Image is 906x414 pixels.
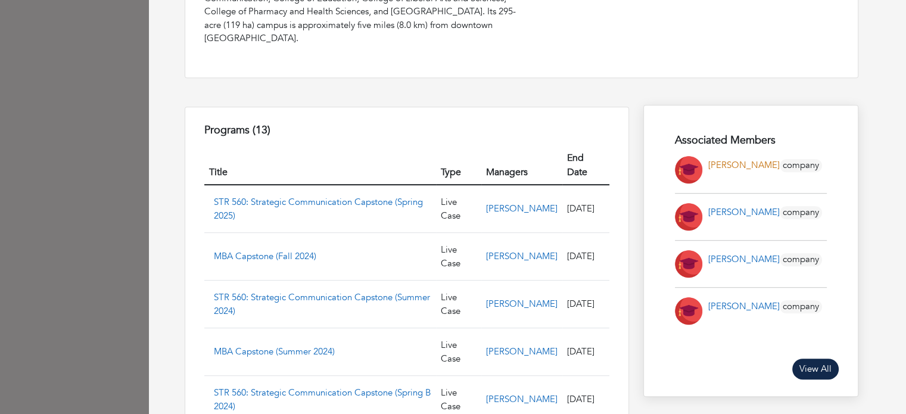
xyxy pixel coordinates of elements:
[562,281,609,328] td: [DATE]
[708,159,780,171] a: [PERSON_NAME]
[436,185,481,233] td: Live Case
[780,253,822,266] span: company
[675,203,702,231] img: Student-Icon-6b6867cbad302adf8029cb3ecf392088beec6a544309a027beb5b4b4576828a8.png
[792,359,839,379] a: View All
[481,146,562,185] th: Managers
[562,233,609,281] td: [DATE]
[214,250,316,262] a: MBA Capstone (Fall 2024)
[562,328,609,376] td: [DATE]
[214,291,430,317] a: STR 560: Strategic Communication Capstone (Summer 2024)
[675,250,702,278] img: Student-Icon-6b6867cbad302adf8029cb3ecf392088beec6a544309a027beb5b4b4576828a8.png
[675,297,702,325] img: Student-Icon-6b6867cbad302adf8029cb3ecf392088beec6a544309a027beb5b4b4576828a8.png
[486,203,558,214] a: [PERSON_NAME]
[436,281,481,328] td: Live Case
[708,206,780,218] a: [PERSON_NAME]
[780,159,822,172] span: company
[486,393,558,405] a: [PERSON_NAME]
[675,134,827,147] h4: Associated Members
[486,345,558,357] a: [PERSON_NAME]
[562,146,609,185] th: End Date
[708,253,780,265] a: [PERSON_NAME]
[214,196,423,222] a: STR 560: Strategic Communication Capstone (Spring 2025)
[204,146,436,185] th: Title
[486,298,558,310] a: [PERSON_NAME]
[780,300,822,313] span: company
[214,345,335,357] a: MBA Capstone (Summer 2024)
[214,387,431,412] a: STR 560: Strategic Communication Capstone (Spring B 2024)
[204,124,609,137] h4: Programs (13)
[675,156,702,183] img: Student-Icon-6b6867cbad302adf8029cb3ecf392088beec6a544309a027beb5b4b4576828a8.png
[780,206,822,219] span: company
[486,250,558,262] a: [PERSON_NAME]
[708,300,780,312] a: [PERSON_NAME]
[436,146,481,185] th: Type
[436,233,481,281] td: Live Case
[562,185,609,233] td: [DATE]
[436,328,481,376] td: Live Case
